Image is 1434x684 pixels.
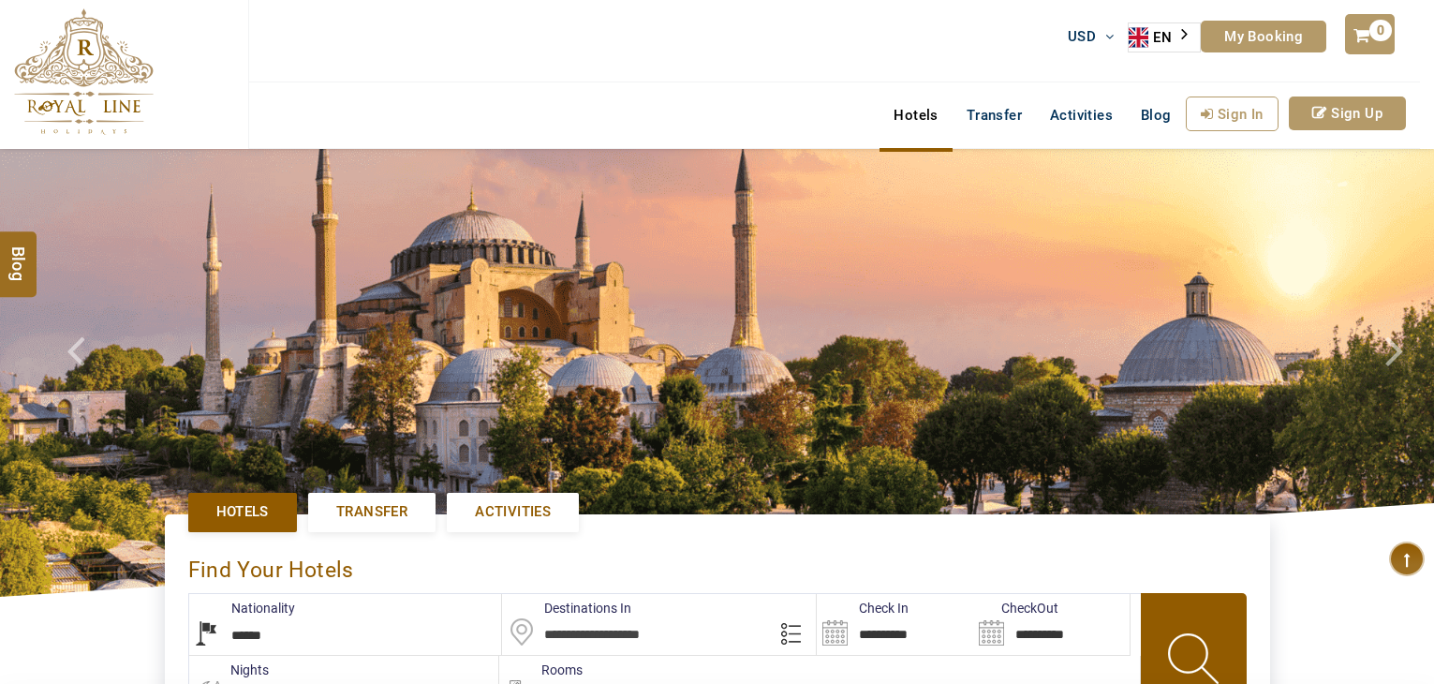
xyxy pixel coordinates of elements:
[14,8,154,135] img: The Royal Line Holidays
[475,502,551,522] span: Activities
[1201,21,1326,52] a: My Booking
[880,97,952,134] a: Hotels
[502,599,631,617] label: Destinations In
[1345,14,1394,54] a: 0
[1362,149,1434,597] a: Check next image
[1036,97,1127,134] a: Activities
[973,599,1058,617] label: CheckOut
[1289,97,1406,130] a: Sign Up
[1127,97,1186,134] a: Blog
[973,594,1130,655] input: Search
[7,245,31,261] span: Blog
[1068,28,1096,45] span: USD
[308,493,436,531] a: Transfer
[216,502,269,522] span: Hotels
[1369,20,1392,41] span: 0
[188,493,297,531] a: Hotels
[817,599,909,617] label: Check In
[188,661,269,679] label: nights
[1128,22,1201,52] aside: Language selected: English
[447,493,579,531] a: Activities
[499,661,583,679] label: Rooms
[1129,23,1200,52] a: EN
[189,599,295,617] label: Nationality
[336,502,407,522] span: Transfer
[43,149,115,597] a: Check next prev
[188,538,1247,593] div: Find Your Hotels
[1128,22,1201,52] div: Language
[1186,97,1279,131] a: Sign In
[817,594,973,655] input: Search
[1141,107,1172,124] span: Blog
[953,97,1036,134] a: Transfer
